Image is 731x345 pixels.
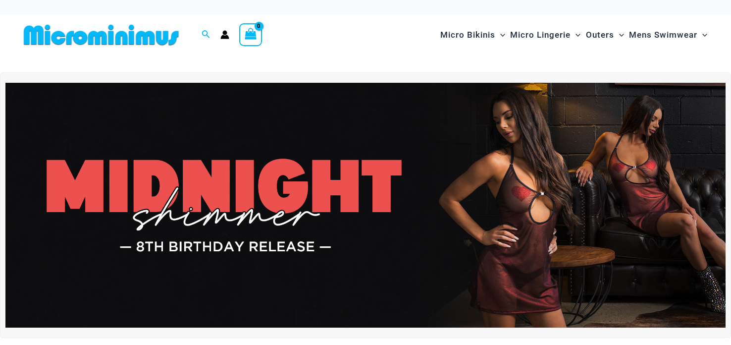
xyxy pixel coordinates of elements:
[627,20,710,50] a: Mens SwimwearMenu ToggleMenu Toggle
[571,22,580,48] span: Menu Toggle
[5,83,726,328] img: Midnight Shimmer Red Dress
[510,22,571,48] span: Micro Lingerie
[220,30,229,39] a: Account icon link
[508,20,583,50] a: Micro LingerieMenu ToggleMenu Toggle
[583,20,627,50] a: OutersMenu ToggleMenu Toggle
[239,23,262,46] a: View Shopping Cart, empty
[697,22,707,48] span: Menu Toggle
[629,22,697,48] span: Mens Swimwear
[495,22,505,48] span: Menu Toggle
[614,22,624,48] span: Menu Toggle
[438,20,508,50] a: Micro BikinisMenu ToggleMenu Toggle
[440,22,495,48] span: Micro Bikinis
[20,24,183,46] img: MM SHOP LOGO FLAT
[436,18,711,52] nav: Site Navigation
[202,29,210,41] a: Search icon link
[586,22,614,48] span: Outers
